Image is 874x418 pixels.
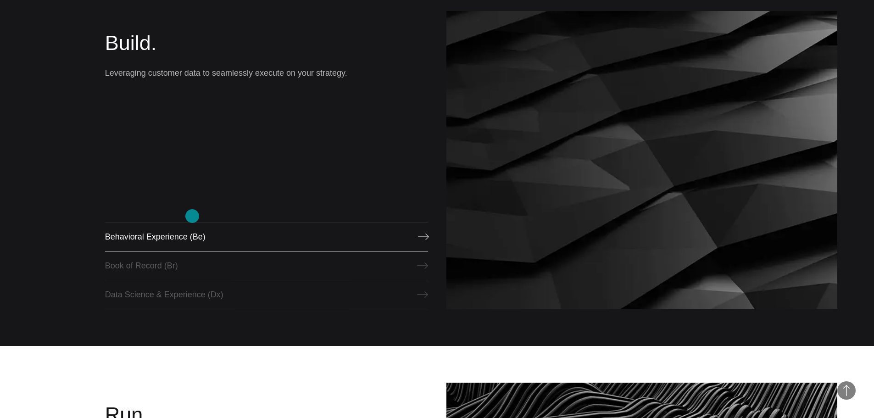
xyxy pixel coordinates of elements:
h2: Build. [105,29,428,57]
a: Behavioral Experience (Be) [105,222,428,251]
p: Leveraging customer data to seamlessly execute on your strategy. [105,67,428,79]
a: Data Science & Experience (Dx) [105,280,428,309]
button: Back to Top [837,381,856,400]
a: Book of Record (Br) [105,251,428,280]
